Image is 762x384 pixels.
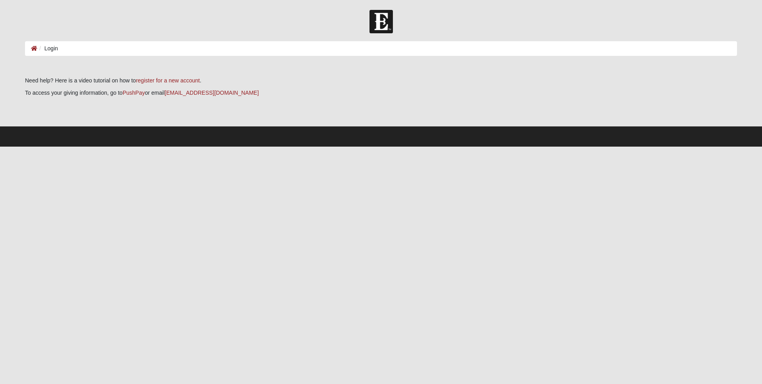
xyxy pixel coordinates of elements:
img: Church of Eleven22 Logo [369,10,393,33]
a: PushPay [123,90,145,96]
li: Login [37,44,58,53]
a: [EMAIL_ADDRESS][DOMAIN_NAME] [165,90,259,96]
a: register for a new account [136,77,200,84]
p: Need help? Here is a video tutorial on how to . [25,76,737,85]
p: To access your giving information, go to or email [25,89,737,97]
